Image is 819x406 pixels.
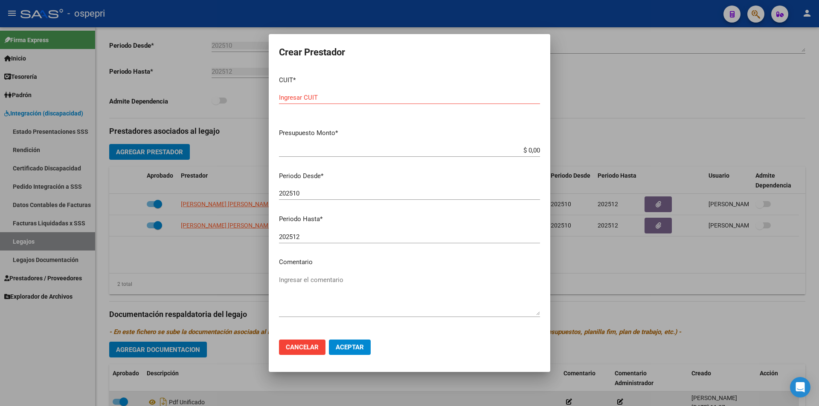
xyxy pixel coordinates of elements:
p: Comentario [279,257,540,267]
p: Presupuesto Monto [279,128,540,138]
span: Cancelar [286,343,319,351]
button: Cancelar [279,340,325,355]
div: Open Intercom Messenger [790,377,810,397]
p: Periodo Desde [279,171,540,181]
p: Admite Dependencia [279,331,540,341]
p: Periodo Hasta [279,214,540,224]
h2: Crear Prestador [279,44,540,60]
button: Aceptar [329,340,371,355]
p: CUIT [279,75,540,85]
span: Aceptar [336,343,364,351]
